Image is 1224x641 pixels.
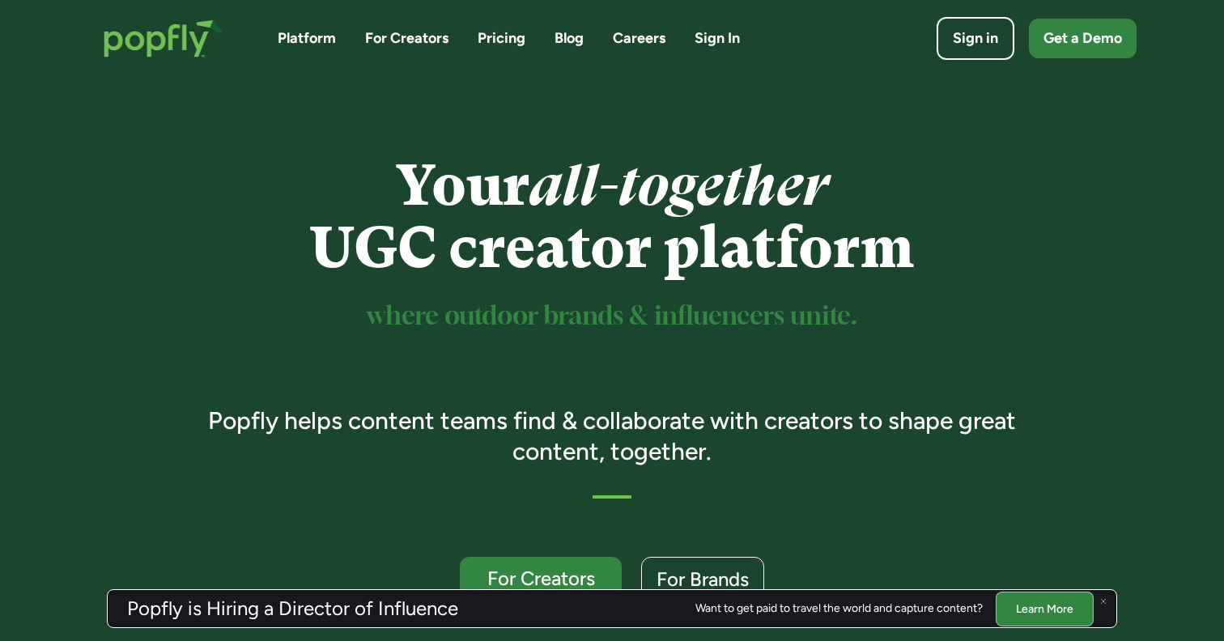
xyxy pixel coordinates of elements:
a: Platform [278,28,336,49]
a: For Brands [641,557,764,601]
a: Sign In [695,28,740,49]
a: Learn More [996,591,1094,626]
a: Pricing [478,28,525,49]
div: Sign in [953,28,998,49]
a: home [87,3,239,74]
sup: where outdoor brands & influencers unite. [367,304,857,329]
a: Blog [555,28,584,49]
h3: Popfly helps content teams find & collaborate with creators to shape great content, together. [185,405,1039,466]
div: For Creators [474,568,607,588]
div: Get a Demo [1043,28,1122,49]
div: Want to get paid to travel the world and capture content? [695,602,983,615]
a: For Creators [460,557,622,601]
div: For Brands [657,569,749,589]
a: Careers [613,28,665,49]
a: For Creators [365,28,448,49]
h3: Popfly is Hiring a Director of Influence [127,599,458,618]
a: Sign in [937,17,1014,60]
h1: Your UGC creator platform [185,155,1039,279]
em: all-together [529,153,828,219]
a: Get a Demo [1029,19,1137,58]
